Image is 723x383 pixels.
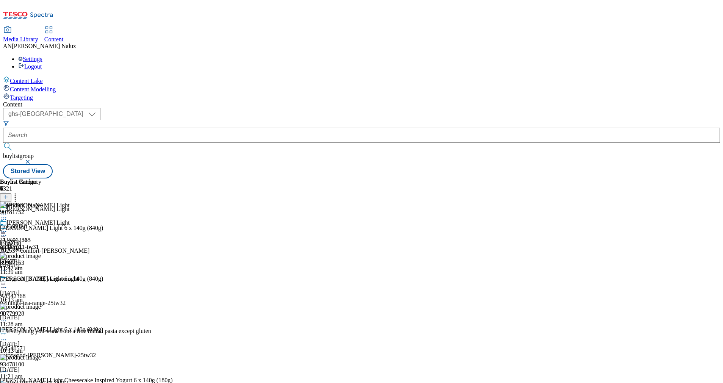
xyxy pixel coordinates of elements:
span: Media Library [3,36,38,42]
span: Targeting [10,94,33,101]
button: Stored View [3,164,53,178]
a: Content Lake [3,76,720,84]
a: Logout [18,63,42,70]
span: Content [44,36,64,42]
span: AN [3,43,12,49]
a: Media Library [3,27,38,43]
svg: Search Filters [3,120,9,126]
span: Content Modelling [10,86,56,92]
span: Content Lake [10,78,43,84]
a: Settings [18,56,42,62]
a: Content Modelling [3,84,720,93]
a: Targeting [3,93,720,101]
a: Content [44,27,64,43]
input: Search [3,128,720,143]
span: [PERSON_NAME] Naluz [12,43,76,49]
span: buylistgroup [3,153,34,159]
div: Content [3,101,720,108]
